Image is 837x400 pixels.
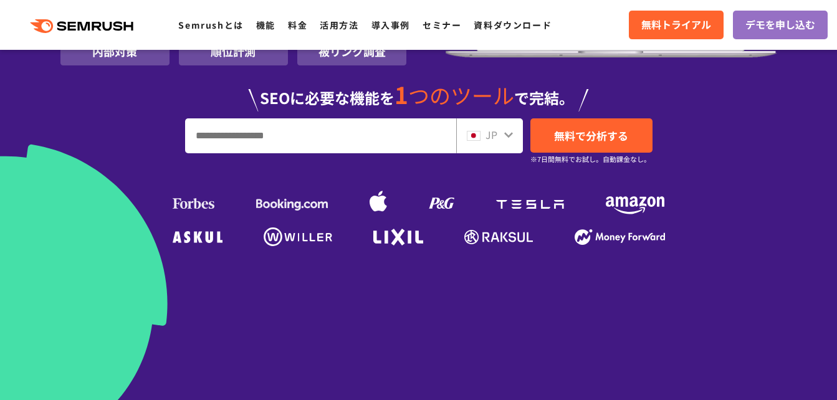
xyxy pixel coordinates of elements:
span: JP [485,127,497,142]
a: 資料ダウンロード [474,19,552,31]
span: 無料トライアル [641,17,711,33]
input: URL、キーワードを入力してください [186,119,456,153]
a: 無料で分析する [530,118,653,153]
a: 料金 [288,19,307,31]
span: 1 [395,77,408,111]
span: で完結。 [514,87,574,108]
li: 内部対策 [60,37,170,65]
a: 機能 [256,19,275,31]
a: 導入事例 [371,19,410,31]
a: 無料トライアル [629,11,724,39]
a: デモを申し込む [733,11,828,39]
span: デモを申し込む [745,17,815,33]
small: ※7日間無料でお試し。自動課金なし。 [530,153,651,165]
a: 活用方法 [320,19,358,31]
span: つのツール [408,80,514,110]
a: セミナー [423,19,461,31]
a: Semrushとは [178,19,243,31]
span: 無料で分析する [554,128,628,143]
div: SEOに必要な機能を [60,70,777,112]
